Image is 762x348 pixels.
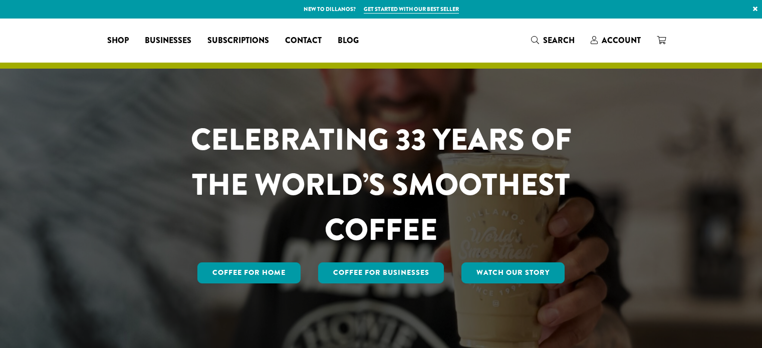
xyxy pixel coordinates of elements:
[602,35,641,46] span: Account
[338,35,359,47] span: Blog
[197,262,301,283] a: Coffee for Home
[161,117,601,252] h1: CELEBRATING 33 YEARS OF THE WORLD’S SMOOTHEST COFFEE
[107,35,129,47] span: Shop
[364,5,459,14] a: Get started with our best seller
[207,35,269,47] span: Subscriptions
[99,33,137,49] a: Shop
[318,262,444,283] a: Coffee For Businesses
[543,35,575,46] span: Search
[523,32,583,49] a: Search
[145,35,191,47] span: Businesses
[285,35,322,47] span: Contact
[461,262,565,283] a: Watch Our Story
